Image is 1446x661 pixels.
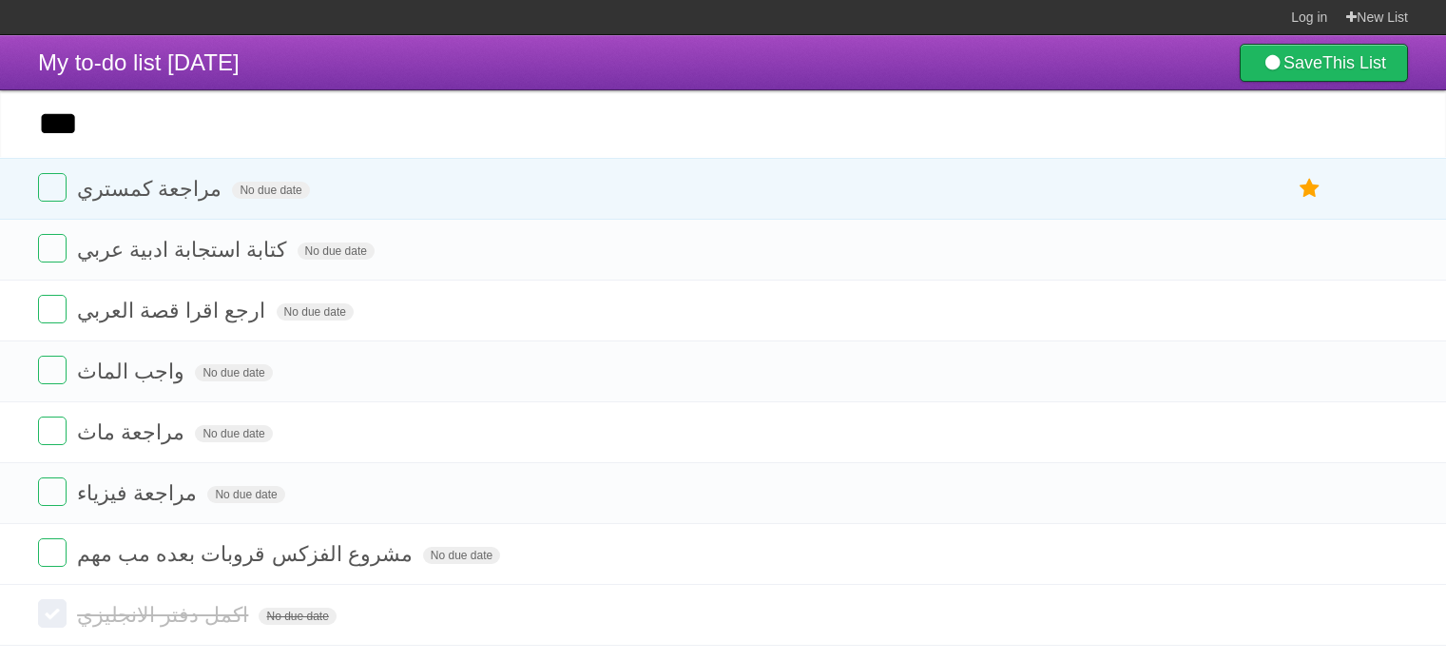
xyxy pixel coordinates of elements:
[77,238,291,262] span: كتابة استجابة ادبية عربي
[195,425,272,442] span: No due date
[38,356,67,384] label: Done
[277,303,354,321] span: No due date
[38,538,67,567] label: Done
[195,364,272,381] span: No due date
[38,173,67,202] label: Done
[1292,173,1328,204] label: Star task
[77,603,253,627] span: اكمل دفتر الانجليزي
[38,599,67,628] label: Done
[38,417,67,445] label: Done
[38,49,240,75] span: My to-do list [DATE]
[259,608,336,625] span: No due date
[77,481,202,505] span: مراجعة فيزياء
[1240,44,1408,82] a: SaveThis List
[38,295,67,323] label: Done
[77,360,189,383] span: واجب الماث
[77,420,189,444] span: مراجعة ماث
[207,486,284,503] span: No due date
[77,177,226,201] span: مراجعة كمستري
[298,243,375,260] span: No due date
[38,234,67,262] label: Done
[1322,53,1386,72] b: This List
[77,299,270,322] span: ارجع اقرا قصة العربي
[77,542,417,566] span: مشروع الفزكس قروبات بعده مب مهم
[232,182,309,199] span: No due date
[38,477,67,506] label: Done
[423,547,500,564] span: No due date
